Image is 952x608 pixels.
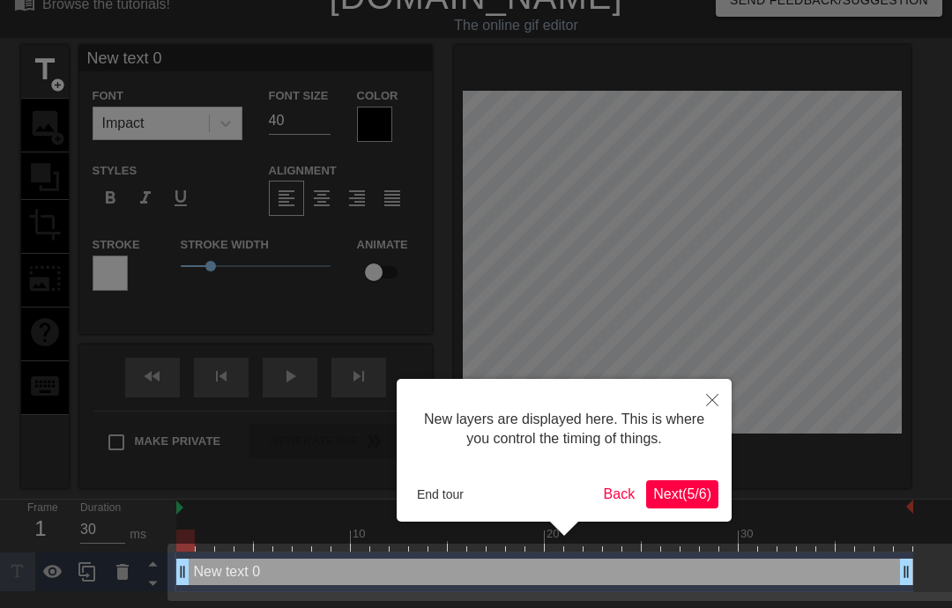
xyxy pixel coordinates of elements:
[410,481,471,508] button: End tour
[693,379,732,419] button: Close
[597,480,643,508] button: Back
[646,480,718,508] button: Next
[653,486,711,501] span: Next ( 5 / 6 )
[410,392,718,467] div: New layers are displayed here. This is where you control the timing of things.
